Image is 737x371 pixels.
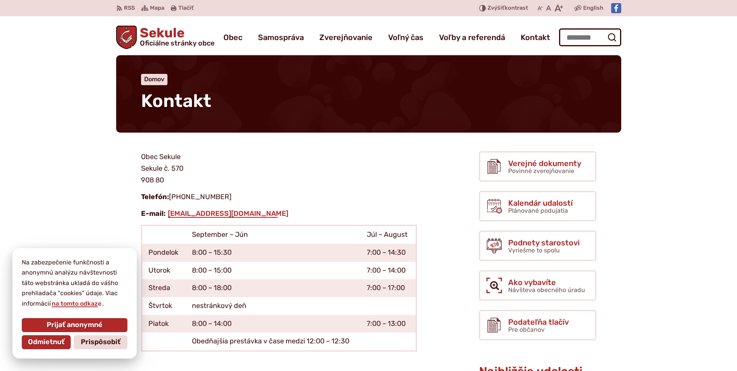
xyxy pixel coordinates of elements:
img: Prejsť na Facebook stránku [611,3,621,13]
span: Verejné dokumenty [508,159,581,168]
span: Zvýšiť [488,5,505,11]
a: Podateľňa tlačív Pre občanov [479,310,596,340]
p: Obec Sekule Sekule č. 570 908 80 [141,151,417,186]
span: Návšteva obecného úradu [508,286,585,294]
span: Ako vybavíte [508,278,585,287]
span: Prispôsobiť [81,338,120,346]
td: 7:00 – 14:30 [361,244,416,262]
a: Kontakt [521,26,550,48]
a: na tomto odkaze [51,300,102,307]
a: Domov [144,75,164,83]
a: [EMAIL_ADDRESS][DOMAIN_NAME] [167,209,289,218]
span: Podnety starostovi [508,238,580,247]
span: Tlačiť [178,5,193,12]
span: Oficiálne stránky obce [140,40,214,47]
span: Kontakt [141,90,211,112]
td: Štvrtok [141,297,186,315]
strong: E-mail: [141,209,166,218]
span: RSS [124,3,135,13]
span: Pre občanov [508,326,545,333]
td: Utorok [141,262,186,280]
td: September – Jún [186,226,361,244]
a: Verejné dokumenty Povinné zverejňovanie [479,151,596,182]
td: 8:00 – 18:00 [186,279,361,297]
button: Prijať anonymné [22,318,127,332]
td: Piatok [141,315,186,333]
td: nestránkový deň [186,297,361,315]
a: Logo Sekule, prejsť na domovskú stránku. [116,26,215,49]
p: [PHONE_NUMBER] [141,191,417,203]
p: Na zabezpečenie funkčnosti a anonymnú analýzu návštevnosti táto webstránka ukladá do vášho prehli... [22,257,127,309]
strong: Telefón: [141,192,169,201]
button: Prispôsobiť [74,335,127,349]
span: Plánované podujatia [508,207,568,214]
td: Pondelok [141,244,186,262]
a: English [582,3,605,13]
td: 8:00 – 15:30 [186,244,361,262]
span: Podateľňa tlačív [508,318,569,326]
a: Zverejňovanie [319,26,373,48]
span: Povinné zverejňovanie [508,167,574,175]
td: Júl – August [361,226,416,244]
span: Sekule [137,26,214,47]
button: Odmietnuť [22,335,71,349]
a: Voľby a referendá [439,26,505,48]
span: Kalendár udalostí [508,199,573,207]
td: 8:00 – 14:00 [186,315,361,333]
span: Mapa [150,3,164,13]
td: 7:00 – 17:00 [361,279,416,297]
span: kontrast [488,5,528,12]
a: Ako vybavíte Návšteva obecného úradu [479,270,596,301]
span: Prijať anonymné [47,321,103,329]
span: Odmietnuť [28,338,64,346]
img: Prejsť na domovskú stránku [116,26,137,49]
td: 7:00 – 13:00 [361,315,416,333]
span: Vyriešme to spolu [508,247,560,254]
a: Kalendár udalostí Plánované podujatia [479,191,596,221]
td: 7:00 – 14:00 [361,262,416,280]
a: Podnety starostovi Vyriešme to spolu [479,231,596,261]
span: English [583,3,603,13]
a: Samospráva [258,26,304,48]
td: Obedňajšia prestávka v čase medzi 12:00 – 12:30 [186,332,361,351]
a: Obec [223,26,242,48]
td: Streda [141,279,186,297]
a: Voľný čas [388,26,423,48]
td: 8:00 – 15:00 [186,262,361,280]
